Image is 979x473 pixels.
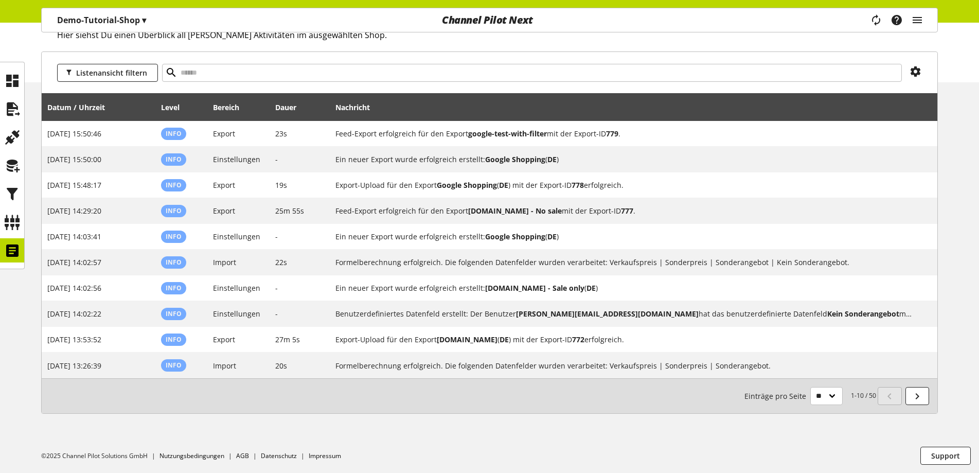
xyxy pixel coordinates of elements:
[213,154,260,164] span: Einstellungen
[166,232,182,241] span: Info
[275,335,300,344] span: 27m 5s
[335,334,913,345] h2: Export-Upload für den Export guenstiger.de (DE) mit der Export-ID 772 erfolgreich.
[485,283,584,293] b: [DOMAIN_NAME] - Sale only
[261,451,297,460] a: Datenschutz
[547,232,557,241] b: DE
[213,206,235,216] span: Export
[275,102,307,113] div: Dauer
[161,102,190,113] div: Level
[142,14,146,26] span: ▾
[920,447,971,465] button: Support
[275,180,287,190] span: 19s
[275,257,287,267] span: 22s
[547,154,557,164] b: DE
[166,181,182,189] span: Info
[499,180,508,190] b: DE
[57,14,146,26] p: Demo-Tutorial-Shop
[166,284,182,292] span: Info
[57,29,938,41] h2: Hier siehst Du einen Überblick all [PERSON_NAME] Aktivitäten im ausgewählten Shop.
[41,451,159,461] li: ©2025 Channel Pilot Solutions GmbH
[335,283,913,293] h2: Ein neuer Export wurde erfolgreich erstellt: guenstiger.de - Sale only (DE)
[744,391,810,401] span: Einträge pro Seite
[47,129,101,138] span: [DATE] 15:50:46
[309,451,341,460] a: Impressum
[57,64,158,82] button: Listenansicht filtern
[166,206,182,215] span: Info
[275,361,287,371] span: 20s
[159,451,224,460] a: Nutzungsbedingungen
[335,180,913,190] h2: Export-Upload für den Export Google Shopping (DE) mit der Export-ID 778 erfolgreich.
[166,129,182,138] span: Info
[437,180,497,190] b: Google Shopping
[166,335,182,344] span: Info
[335,97,932,117] div: Nachricht
[47,361,101,371] span: [DATE] 13:26:39
[213,309,260,319] span: Einstellungen
[41,8,938,32] nav: main navigation
[213,232,260,241] span: Einstellungen
[572,335,584,344] b: 772
[931,450,960,461] span: Support
[437,335,497,344] b: [DOMAIN_NAME]
[621,206,633,216] b: 777
[468,206,562,216] b: [DOMAIN_NAME] - No sale
[335,205,913,216] h2: Feed-Export erfolgreich für den Export guenstiger.de - No sale mit der Export-ID 777.
[275,206,304,216] span: 25m 55s
[47,309,101,319] span: [DATE] 14:02:22
[606,129,618,138] b: 779
[335,128,913,139] h2: Feed-Export erfolgreich für den Export google-test-with-filter mit der Export-ID 779.
[47,206,101,216] span: [DATE] 14:29:20
[485,232,545,241] b: Google Shopping
[47,283,101,293] span: [DATE] 14:02:56
[586,283,596,293] b: DE
[572,180,584,190] b: 778
[335,231,913,242] h2: Ein neuer Export wurde erfolgreich erstellt: Google Shopping (DE)
[516,309,699,319] b: [PERSON_NAME][EMAIL_ADDRESS][DOMAIN_NAME]
[47,232,101,241] span: [DATE] 14:03:41
[47,154,101,164] span: [DATE] 15:50:00
[213,257,236,267] span: Import
[275,129,287,138] span: 23s
[335,257,913,268] h2: Formelberechnung erfolgreich. Die folgenden Datenfelder wurden verarbeitet: Verkaufspreis | Sonde...
[468,129,547,138] b: google-test-with-filter
[744,387,876,405] small: 1-10 / 50
[76,67,147,78] span: Listenansicht filtern
[213,102,250,113] div: Bereich
[335,360,913,371] h2: Formelberechnung erfolgreich. Die folgenden Datenfelder wurden verarbeitet: Verkaufspreis | Sonde...
[47,102,115,113] div: Datum / Uhrzeit
[335,154,913,165] h2: Ein neuer Export wurde erfolgreich erstellt: Google Shopping (DE)
[213,361,236,371] span: Import
[213,283,260,293] span: Einstellungen
[213,180,235,190] span: Export
[500,335,509,344] b: DE
[213,129,235,138] span: Export
[47,180,101,190] span: [DATE] 15:48:17
[335,308,913,319] h2: Benutzerdefiniertes Datenfeld erstellt: Der Benutzer stefanie.hofmann@channelpilot.com hat das be...
[166,309,182,318] span: Info
[213,335,235,344] span: Export
[47,335,101,344] span: [DATE] 13:53:52
[47,257,101,267] span: [DATE] 14:02:57
[166,258,182,267] span: Info
[166,361,182,370] span: Info
[166,155,182,164] span: Info
[827,309,899,319] b: Kein Sonderangebot
[236,451,249,460] a: AGB
[485,154,545,164] b: Google Shopping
